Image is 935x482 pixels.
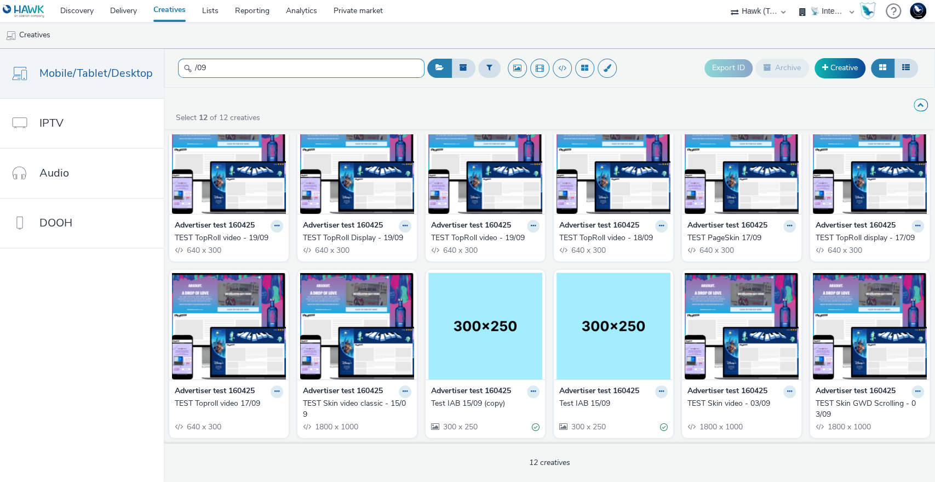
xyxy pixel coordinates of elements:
div: TEST Skin video classic - 15/09 [303,398,407,421]
div: TEST TopRoll display - 17/09 [816,233,920,243]
strong: Advertiser test 160425 [303,385,383,398]
img: TEST PageSkin 17/09 visual [685,107,799,214]
img: undefined Logo [3,4,45,18]
div: Valid [660,422,668,433]
span: IPTV [39,115,64,131]
img: Support Hawk [910,3,926,19]
span: 640 x 300 [827,245,862,256]
strong: Advertiser test 160425 [559,220,639,233]
a: Test IAB 15/09 [559,398,668,409]
button: Archive [755,59,809,77]
div: Test IAB 15/09 (copy) [431,398,535,409]
a: TEST Toproll video 17/09 [175,398,283,409]
div: TEST Toproll video 17/09 [175,398,279,409]
span: 640 x 300 [698,245,734,256]
a: TEST TopRoll video - 19/09 [175,233,283,243]
strong: Advertiser test 160425 [431,220,511,233]
div: TEST Skin video - 03/09 [687,398,791,409]
strong: Advertiser test 160425 [175,385,255,398]
span: Mobile/Tablet/Desktop [39,65,153,81]
span: 300 x 250 [442,422,478,432]
img: TEST Skin GWD Scrolling - 03/09 visual [813,273,927,379]
div: TEST TopRoll video - 19/09 [431,233,535,243]
span: DOOH [39,215,72,231]
div: Valid [532,422,540,433]
strong: Advertiser test 160425 [303,220,383,233]
div: TEST TopRoll video - 19/09 [175,233,279,243]
span: 1800 x 1000 [698,422,743,432]
a: TEST PageSkin 17/09 [687,233,796,243]
div: Test IAB 15/09 [559,398,663,409]
strong: Advertiser test 160425 [687,220,767,233]
strong: Advertiser test 160425 [559,385,639,398]
strong: Advertiser test 160425 [816,220,896,233]
span: 640 x 300 [186,245,221,256]
input: Search... [178,59,425,78]
a: Creative [814,58,865,78]
button: Grid [871,59,894,77]
img: TEST TopRoll display - 17/09 visual [813,107,927,214]
img: TEST Skin video classic - 15/09 visual [300,273,414,379]
span: Audio [39,165,69,181]
a: Hawk Academy [859,2,880,20]
button: Export ID [704,59,753,77]
span: 640 x 300 [186,422,221,432]
span: 1800 x 1000 [314,422,358,432]
a: TEST TopRoll display - 17/09 [816,233,924,243]
strong: 12 [199,112,208,123]
span: 300 x 250 [570,422,606,432]
img: TEST Skin video - 03/09 visual [685,273,799,379]
a: Select of 12 creatives [175,112,265,123]
strong: Advertiser test 160425 [431,385,511,398]
strong: Advertiser test 160425 [687,385,767,398]
img: TEST TopRoll video - 19/09 visual [172,107,286,214]
div: TEST PageSkin 17/09 [687,233,791,243]
img: TEST TopRoll video - 19/09 visual [428,107,542,214]
img: Test IAB 15/09 (copy) visual [428,273,542,379]
strong: Advertiser test 160425 [816,385,896,398]
span: 1800 x 1000 [827,422,871,432]
img: TEST Toproll video 17/09 visual [172,273,286,379]
span: 640 x 300 [570,245,606,256]
div: TEST TopRoll Display - 19/09 [303,233,407,243]
img: Test IAB 15/09 visual [557,273,670,379]
span: 640 x 300 [442,245,478,256]
a: TEST Skin video - 03/09 [687,398,796,409]
button: Table [894,59,918,77]
img: TEST TopRoll video - 18/09 visual [557,107,670,214]
img: mobile [5,30,16,41]
span: 12 creatives [529,457,570,468]
a: TEST Skin GWD Scrolling - 03/09 [816,398,924,421]
a: TEST TopRoll video - 18/09 [559,233,668,243]
strong: Advertiser test 160425 [175,220,255,233]
a: TEST TopRoll video - 19/09 [431,233,540,243]
a: TEST TopRoll Display - 19/09 [303,233,411,243]
a: Test IAB 15/09 (copy) [431,398,540,409]
div: TEST Skin GWD Scrolling - 03/09 [816,398,920,421]
span: 640 x 300 [314,245,349,256]
img: Hawk Academy [859,2,876,20]
div: TEST TopRoll video - 18/09 [559,233,663,243]
a: TEST Skin video classic - 15/09 [303,398,411,421]
img: TEST TopRoll Display - 19/09 visual [300,107,414,214]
